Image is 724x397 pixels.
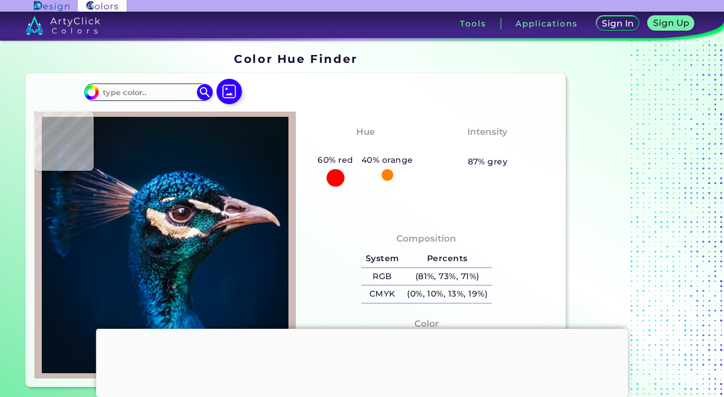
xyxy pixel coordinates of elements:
[403,268,491,285] h5: (81%, 73%, 71%)
[570,49,702,391] iframe: Advertisement
[460,20,486,27] h3: Tools
[356,124,375,140] h4: Hue
[403,250,491,267] h5: Percents
[361,285,403,303] h5: CMYK
[234,51,357,67] h1: Color Hue Finder
[467,124,508,140] h4: Intensity
[99,85,197,99] input: type color..
[361,250,403,267] h5: System
[403,285,491,303] h5: (0%, 10%, 13%, 19%)
[314,153,358,167] h5: 60% red
[655,19,687,27] h5: Sign Up
[34,1,69,11] img: ArtyClick Design logo
[361,268,403,285] h5: RGB
[414,316,439,331] h4: Color
[25,16,100,35] img: logo_artyclick_colors_white.svg
[357,153,417,167] h5: 40% orange
[650,17,692,31] a: Sign Up
[96,329,628,394] iframe: Advertisement
[396,231,456,246] h4: Composition
[468,155,508,169] h5: 87% grey
[473,141,503,154] h3: Pale
[603,20,632,27] h5: Sign In
[598,17,637,31] a: Sign In
[515,20,577,27] h3: Applications
[331,141,400,154] h3: Red-Orange
[40,117,291,373] img: img_pavlin.jpg
[197,84,213,100] img: icon search
[216,79,242,104] img: icon picture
